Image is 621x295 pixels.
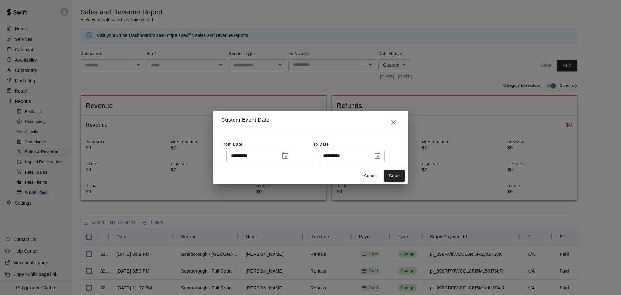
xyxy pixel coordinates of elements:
button: Close [387,116,400,129]
span: To Date [313,142,329,147]
button: Choose date, selected date is Sep 11, 2025 [279,149,292,162]
button: Cancel [360,171,381,181]
button: Choose date, selected date is Sep 18, 2025 [371,149,384,162]
span: From Date [221,142,243,147]
h2: Custom Event Date [213,111,408,134]
button: Save [384,170,405,182]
